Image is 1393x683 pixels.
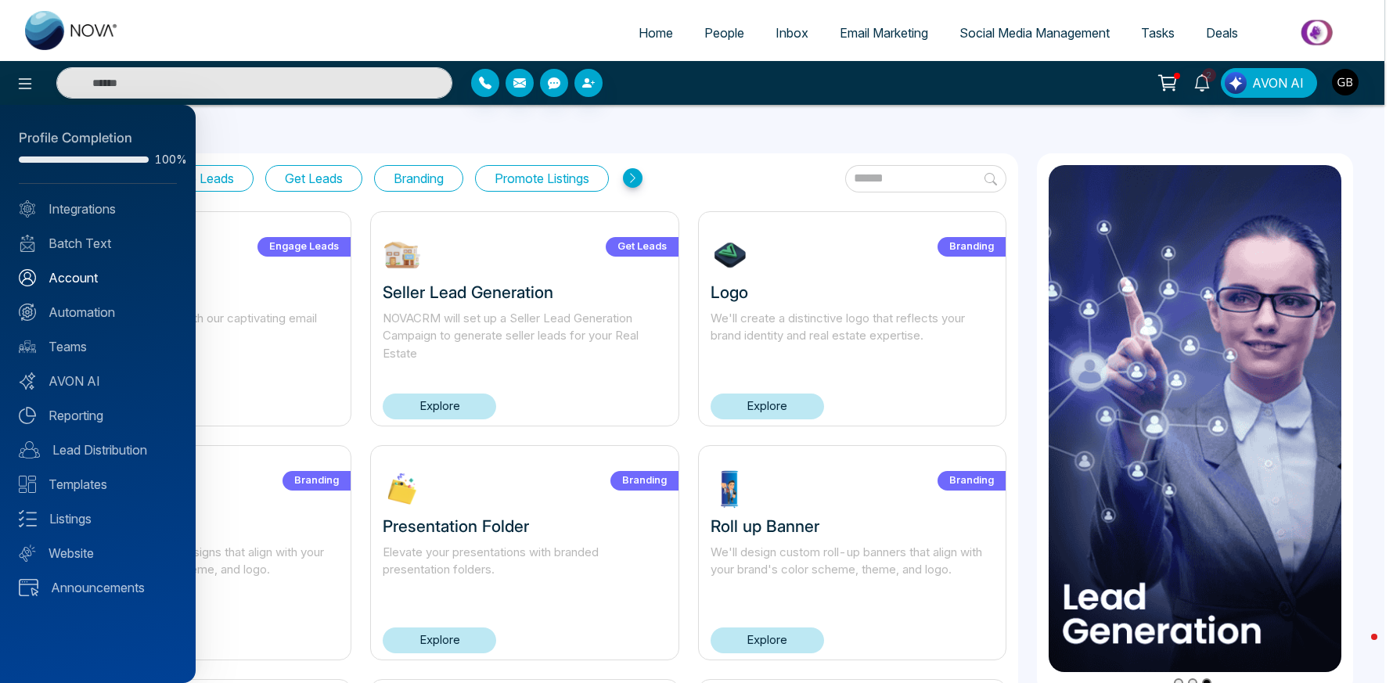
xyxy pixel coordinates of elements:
[19,303,177,322] a: Automation
[19,406,177,425] a: Reporting
[19,544,177,563] a: Website
[19,304,36,321] img: Automation.svg
[19,268,177,287] a: Account
[19,407,36,424] img: Reporting.svg
[19,234,177,253] a: Batch Text
[19,509,177,528] a: Listings
[19,337,177,356] a: Teams
[19,545,36,562] img: Website.svg
[19,476,36,493] img: Templates.svg
[19,578,177,597] a: Announcements
[19,579,38,596] img: announcements.svg
[19,338,36,355] img: team.svg
[155,154,177,165] span: 100%
[19,440,177,459] a: Lead Distribution
[19,510,37,527] img: Listings.svg
[1340,630,1377,667] iframe: Intercom live chat
[19,372,36,390] img: Avon-AI.svg
[19,128,177,149] div: Profile Completion
[19,200,177,218] a: Integrations
[19,475,177,494] a: Templates
[19,372,177,390] a: AVON AI
[19,200,36,217] img: Integrated.svg
[19,269,36,286] img: Account.svg
[19,441,40,458] img: Lead-dist.svg
[19,235,36,252] img: batch_text_white.png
